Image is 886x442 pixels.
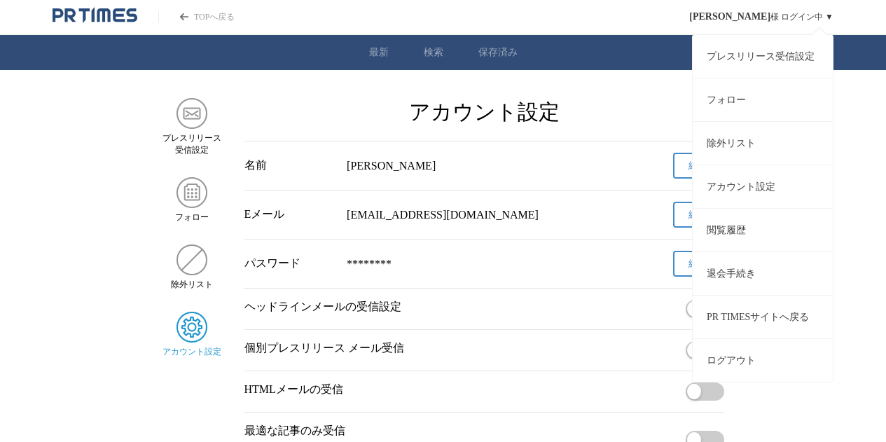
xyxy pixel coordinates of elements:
[688,209,708,221] span: 編集
[162,177,222,223] a: フォローフォロー
[693,208,833,251] a: 閲覧履歴
[175,212,209,223] span: フォロー
[244,382,680,397] p: HTMLメールの受信
[176,177,207,208] img: フォロー
[673,251,724,277] button: 編集
[688,258,708,270] span: 編集
[369,46,389,59] a: 最新
[347,160,621,172] div: [PERSON_NAME]
[693,251,833,295] a: 退会手続き
[689,11,770,22] span: [PERSON_NAME]
[162,98,222,156] a: プレスリリース 受信設定プレスリリース 受信設定
[244,207,336,222] div: Eメール
[347,209,621,221] div: [EMAIL_ADDRESS][DOMAIN_NAME]
[673,202,724,228] button: 編集
[693,338,833,382] button: ログアウト
[424,46,443,59] a: 検索
[158,11,235,23] a: PR TIMESのトップページはこちら
[688,160,708,172] span: 編集
[693,78,833,121] a: フォロー
[693,165,833,208] a: アカウント設定
[176,98,207,129] img: プレスリリース 受信設定
[693,295,833,338] a: PR TIMESサイトへ戻る
[244,300,680,315] p: ヘッドラインメールの受信設定
[162,244,222,291] a: 除外リスト除外リスト
[162,312,222,358] a: アカウント設定アカウント設定
[162,132,221,156] span: プレスリリース 受信設定
[176,244,207,275] img: 除外リスト
[478,46,518,59] a: 保存済み
[693,121,833,165] a: 除外リスト
[53,7,137,27] a: PR TIMESのトップページはこちら
[244,341,680,356] p: 個別プレスリリース メール受信
[244,98,724,127] h2: アカウント設定
[244,424,680,438] p: 最適な記事のみ受信
[171,279,213,291] span: 除外リスト
[673,153,724,179] button: 編集
[244,158,336,173] div: 名前
[162,346,221,358] span: アカウント設定
[176,312,207,343] img: アカウント設定
[244,256,336,271] div: パスワード
[693,34,833,78] a: プレスリリース受信設定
